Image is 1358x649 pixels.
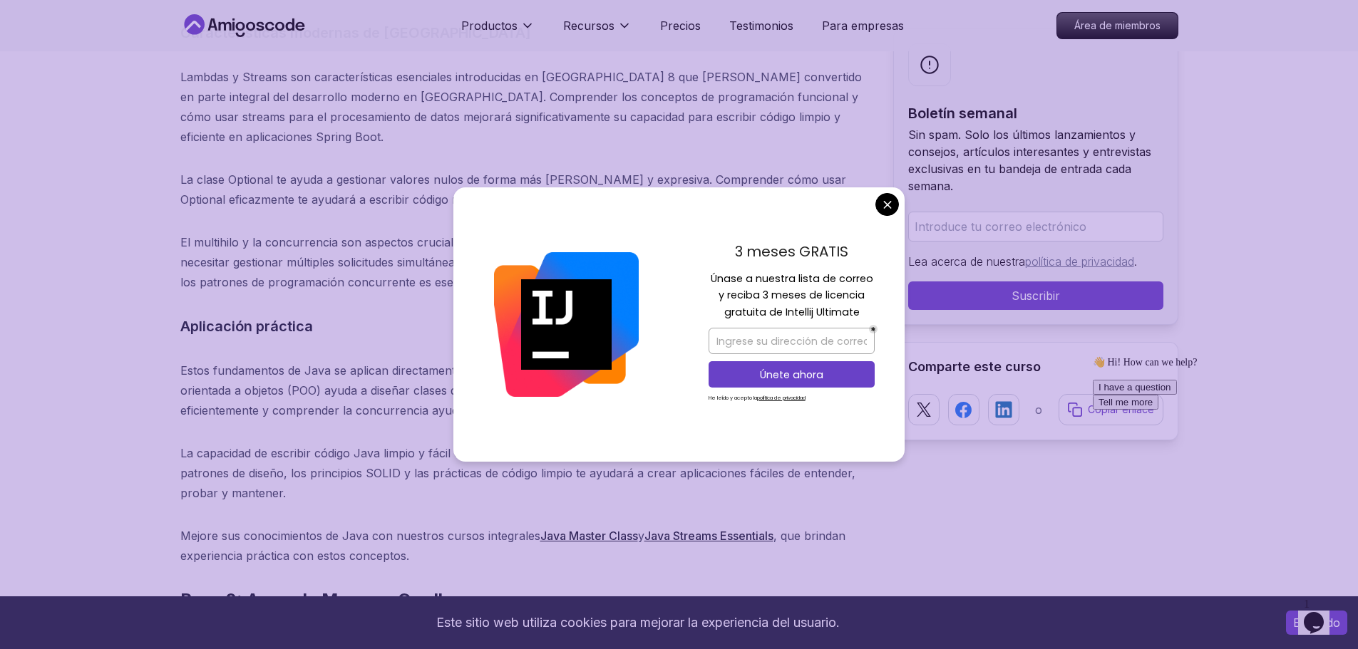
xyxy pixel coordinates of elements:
[638,529,644,543] font: y
[908,105,1017,122] font: Boletín semanal
[563,19,614,33] font: Recursos
[180,589,453,610] font: Paso 2: Aprende Maven o Gradle
[644,529,773,543] a: Java Streams Essentials
[180,318,313,335] font: Aplicación práctica
[822,19,904,33] font: Para empresas
[180,70,862,144] font: Lambdas y Streams son características esenciales introducidas en [GEOGRAPHIC_DATA] 8 que [PERSON_...
[180,529,540,543] font: Mejore sus conocimientos de Java con nuestros cursos integrales
[180,172,846,207] font: La clase Optional te ayuda a gestionar valores nulos de forma más [PERSON_NAME] y expresiva. Comp...
[908,254,1025,269] font: Lea acerca de nuestra
[1087,351,1344,585] iframe: widget de chat
[660,19,701,33] font: Precios
[461,19,518,33] font: Productos
[6,44,71,59] button: Tell me more
[1293,616,1340,630] font: Entiendo
[1035,403,1042,417] font: o
[180,446,864,500] font: La capacidad de escribir código Java limpio y fácil de mantener es esencial para el desarrollo de...
[908,212,1163,242] input: Introduce tu correo electrónico
[729,19,793,33] font: Testimonios
[908,359,1041,374] font: Comparte este curso
[1025,254,1134,269] a: política de privacidad
[540,529,638,543] a: Java Master Class
[6,6,262,59] div: 👋 Hi! How can we help?I have a questionTell me more
[1059,394,1163,425] button: Copiar enlace
[1134,254,1137,269] font: .
[1012,289,1060,303] font: Suscribir
[563,17,632,46] button: Recursos
[1286,611,1347,635] button: Aceptar cookies
[6,29,90,44] button: I have a question
[6,6,110,17] span: 👋 Hi! How can we help?
[180,235,863,289] font: El multihilo y la concurrencia son aspectos cruciales para crear aplicaciones escalables. Las apl...
[822,17,904,34] a: Para empresas
[1298,592,1344,635] iframe: widget de chat
[1074,19,1161,31] font: Área de miembros
[436,615,840,630] font: Este sitio web utiliza cookies para mejorar la experiencia del usuario.
[1056,12,1178,39] a: Área de miembros
[908,281,1163,310] button: Suscribir
[180,363,865,417] font: Estos fundamentos de Java se aplican directamente al desarrollo con Spring Boot. Por ejemplo, com...
[729,17,793,34] a: Testimonios
[660,17,701,34] a: Precios
[461,17,535,46] button: Productos
[908,128,1151,193] font: Sin spam. Solo los últimos lanzamientos y consejos, artículos interesantes y entrevistas exclusiv...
